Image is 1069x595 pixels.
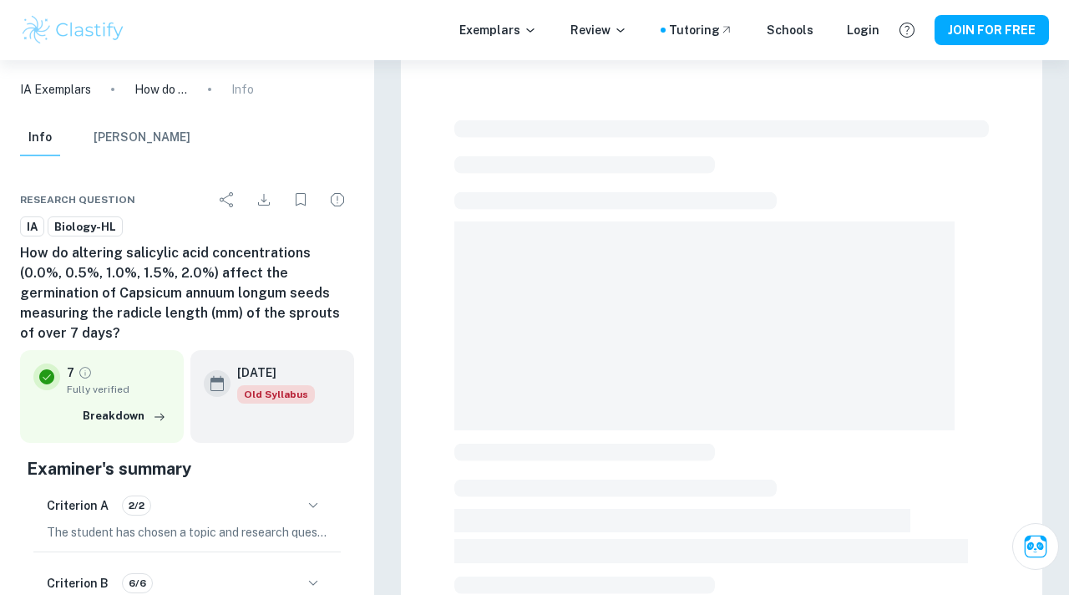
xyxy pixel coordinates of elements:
[20,80,91,99] a: IA Exemplars
[134,80,188,99] p: How do altering salicylic acid concentrations (0.0%, 0.5%, 1.0%, 1.5%, 2.0%) affect the germinati...
[20,120,60,156] button: Info
[321,183,354,216] div: Report issue
[123,498,150,513] span: 2/2
[935,15,1049,45] button: JOIN FOR FREE
[847,21,879,39] a: Login
[20,216,44,237] a: IA
[79,404,170,429] button: Breakdown
[78,365,93,380] a: Grade fully verified
[20,192,135,207] span: Research question
[284,183,317,216] div: Bookmark
[67,364,74,382] p: 7
[48,216,123,237] a: Biology-HL
[570,21,627,39] p: Review
[47,574,109,592] h6: Criterion B
[237,385,315,404] div: Starting from the May 2025 session, the Biology IA requirements have changed. It's OK to refer to...
[767,21,813,39] a: Schools
[27,456,347,481] h5: Examiner's summary
[247,183,281,216] div: Download
[94,120,190,156] button: [PERSON_NAME]
[21,219,43,236] span: IA
[20,13,126,47] img: Clastify logo
[47,523,327,542] p: The student has chosen a topic and research question that is well-justified through its global or...
[237,385,315,404] span: Old Syllabus
[47,496,109,515] h6: Criterion A
[237,364,301,382] h6: [DATE]
[231,80,254,99] p: Info
[459,21,537,39] p: Exemplars
[210,183,244,216] div: Share
[123,576,152,591] span: 6/6
[48,219,122,236] span: Biology-HL
[1012,523,1059,570] button: Ask Clai
[669,21,733,39] a: Tutoring
[67,382,170,397] span: Fully verified
[20,243,354,343] h6: How do altering salicylic acid concentrations (0.0%, 0.5%, 1.0%, 1.5%, 2.0%) affect the germinati...
[893,16,921,44] button: Help and Feedback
